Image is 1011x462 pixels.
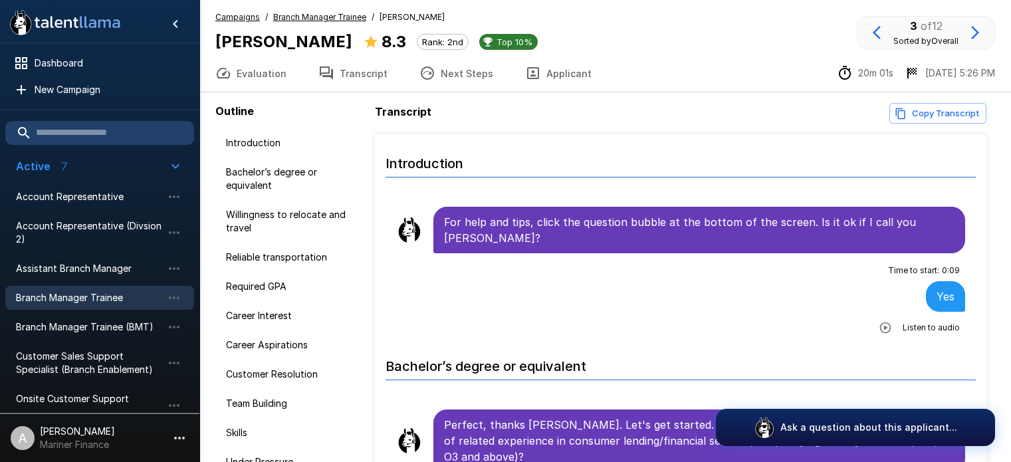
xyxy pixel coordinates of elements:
span: Reliable transportation [226,251,359,264]
span: Required GPA [226,280,359,293]
span: Willingness to relocate and travel [226,208,359,235]
img: logo_glasses@2x.png [754,417,775,438]
p: Yes [937,289,955,304]
b: Transcript [375,105,431,118]
div: Career Interest [215,304,370,328]
span: [PERSON_NAME] [380,11,445,24]
div: The time between starting and completing the interview [837,65,893,81]
div: Introduction [215,131,370,155]
p: Ask a question about this applicant... [780,421,957,434]
p: 20m 01s [858,66,893,80]
span: Team Building [226,397,359,410]
h6: Introduction [386,142,976,177]
span: / [372,11,374,24]
span: Rank: 2nd [417,37,468,47]
span: Introduction [226,136,359,150]
div: Bachelor’s degree or equivalent [215,160,370,197]
b: Outline [215,104,254,118]
img: llama_clean.png [396,427,423,454]
button: Applicant [509,55,608,92]
div: Customer Resolution [215,362,370,386]
span: Bachelor’s degree or equivalent [226,166,359,192]
h6: Bachelor’s degree or equivalent [386,345,976,380]
button: Evaluation [199,55,302,92]
button: Ask a question about this applicant... [716,409,995,446]
span: 0 : 09 [942,264,960,277]
span: Customer Resolution [226,368,359,381]
span: Listen to audio [903,321,960,334]
div: Required GPA [215,275,370,298]
u: Branch Manager Trainee [273,12,366,22]
span: Career Aspirations [226,338,359,352]
div: Skills [215,421,370,445]
span: Skills [226,426,359,439]
div: Willingness to relocate and travel [215,203,370,240]
span: Time to start : [888,264,939,277]
p: [DATE] 5:26 PM [925,66,995,80]
button: Transcript [302,55,403,92]
span: Top 10% [491,37,538,47]
b: 3 [910,19,917,33]
p: For help and tips, click the question bubble at the bottom of the screen. Is it ok if I call you ... [444,214,955,246]
span: / [265,11,268,24]
u: Campaigns [215,12,260,22]
span: of 12 [921,19,943,33]
div: Reliable transportation [215,245,370,269]
button: Copy transcript [889,103,986,124]
div: The date and time when the interview was completed [904,65,995,81]
div: Career Aspirations [215,333,370,357]
span: Sorted by Overall [893,36,958,46]
button: Next Steps [403,55,509,92]
img: llama_clean.png [396,217,423,243]
div: Team Building [215,392,370,415]
b: [PERSON_NAME] [215,32,352,51]
span: Career Interest [226,309,359,322]
b: 8.3 [382,32,406,51]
